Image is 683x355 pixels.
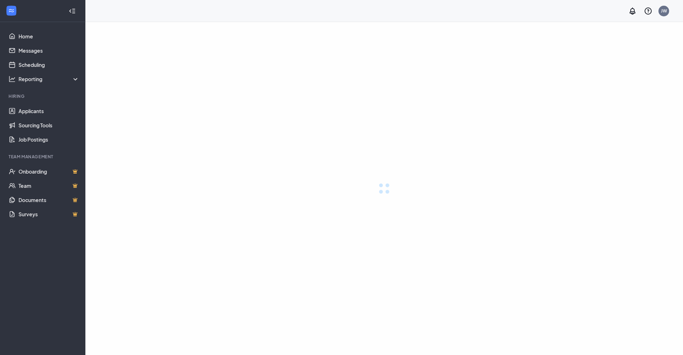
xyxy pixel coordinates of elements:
[18,179,79,193] a: TeamCrown
[9,154,78,160] div: Team Management
[8,7,15,14] svg: WorkstreamLogo
[18,58,79,72] a: Scheduling
[628,7,637,15] svg: Notifications
[18,207,79,221] a: SurveysCrown
[18,118,79,132] a: Sourcing Tools
[18,193,79,207] a: DocumentsCrown
[644,7,652,15] svg: QuestionInfo
[18,104,79,118] a: Applicants
[18,75,80,83] div: Reporting
[69,7,76,15] svg: Collapse
[18,29,79,43] a: Home
[9,75,16,83] svg: Analysis
[9,93,78,99] div: Hiring
[18,43,79,58] a: Messages
[661,8,667,14] div: JW
[18,132,79,147] a: Job Postings
[18,164,79,179] a: OnboardingCrown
